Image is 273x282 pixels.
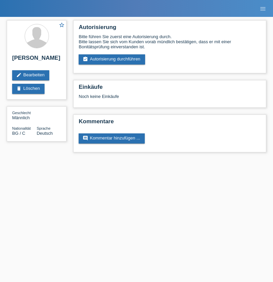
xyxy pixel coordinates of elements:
[83,56,88,62] i: assignment_turned_in
[12,131,25,136] span: Bulgarien / C / 22.04.2021
[79,24,261,34] h2: Autorisierung
[12,70,49,80] a: editBearbeiten
[79,133,145,144] a: commentKommentar hinzufügen ...
[79,118,261,128] h2: Kommentare
[12,55,61,65] h2: [PERSON_NAME]
[79,54,145,65] a: assignment_turned_inAutorisierung durchführen
[12,126,31,130] span: Nationalität
[16,86,22,91] i: delete
[83,135,88,141] i: comment
[12,110,37,120] div: Männlich
[256,6,270,10] a: menu
[12,111,31,115] span: Geschlecht
[79,34,261,49] div: Bitte führen Sie zuerst eine Autorisierung durch. Bitte lassen Sie sich vom Kunden vorab mündlich...
[12,84,45,94] a: deleteLöschen
[37,131,53,136] span: Deutsch
[260,5,266,12] i: menu
[59,22,65,29] a: star_border
[79,94,261,104] div: Noch keine Einkäufe
[79,84,261,94] h2: Einkäufe
[59,22,65,28] i: star_border
[16,72,22,78] i: edit
[37,126,51,130] span: Sprache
